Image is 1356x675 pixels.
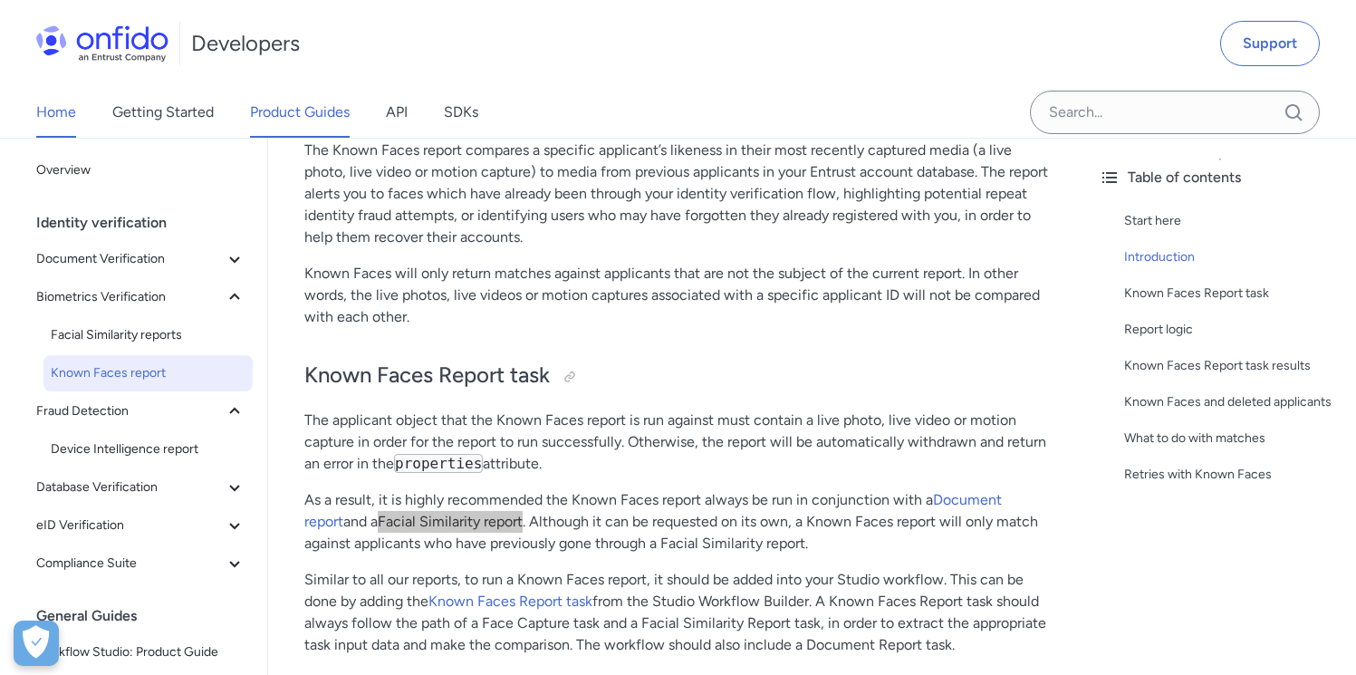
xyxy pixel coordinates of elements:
[36,248,224,270] span: Document Verification
[191,29,300,58] h1: Developers
[444,87,478,138] a: SDKs
[250,87,350,138] a: Product Guides
[1124,319,1342,341] a: Report logic
[304,263,1048,328] p: Known Faces will only return matches against applicants that are not the subject of the current r...
[1124,464,1342,486] a: Retries with Known Faces
[428,593,592,610] a: Known Faces Report task
[36,598,260,634] div: General Guides
[1124,283,1342,304] a: Known Faces Report task
[1124,246,1342,268] a: Introduction
[1124,391,1342,413] a: Known Faces and deleted applicants
[304,361,1048,391] h2: Known Faces Report task
[29,507,253,544] button: eID Verification
[36,641,245,663] span: Workflow Studio: Product Guide
[36,205,260,241] div: Identity verification
[304,140,1048,248] p: The Known Faces report compares a specific applicant’s likeness in their most recently captured m...
[36,515,224,536] span: eID Verification
[36,25,168,62] img: Onfido Logo
[36,477,224,498] span: Database Verification
[1124,210,1342,232] a: Start here
[1124,355,1342,377] a: Known Faces Report task results
[304,410,1048,475] p: The applicant object that the Known Faces report is run against must contain a live photo, live v...
[43,355,253,391] a: Known Faces report
[1099,167,1342,188] div: Table of contents
[36,87,76,138] a: Home
[43,431,253,468] a: Device Intelligence report
[14,621,59,666] button: Open Preferences
[29,241,253,277] button: Document Verification
[29,634,253,670] a: Workflow Studio: Product Guide
[29,152,253,188] a: Overview
[36,553,224,574] span: Compliance Suite
[304,569,1048,656] p: Similar to all our reports, to run a Known Faces report, it should be added into your Studio work...
[36,400,224,422] span: Fraud Detection
[36,159,245,181] span: Overview
[112,87,214,138] a: Getting Started
[51,324,245,346] span: Facial Similarity reports
[29,469,253,506] button: Database Verification
[51,362,245,384] span: Known Faces report
[304,491,1002,530] a: Document report
[1220,21,1320,66] a: Support
[29,393,253,429] button: Fraud Detection
[394,454,483,473] code: properties
[386,87,408,138] a: API
[378,513,523,530] a: Facial Similarity report
[43,317,253,353] a: Facial Similarity reports
[14,621,59,666] div: Cookie Preferences
[29,279,253,315] button: Biometrics Verification
[1030,91,1320,134] input: Onfido search input field
[304,489,1048,554] p: As a result, it is highly recommended the Known Faces report always be run in conjunction with a ...
[51,439,245,460] span: Device Intelligence report
[1124,428,1342,449] a: What to do with matches
[36,286,224,308] span: Biometrics Verification
[29,545,253,582] button: Compliance Suite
